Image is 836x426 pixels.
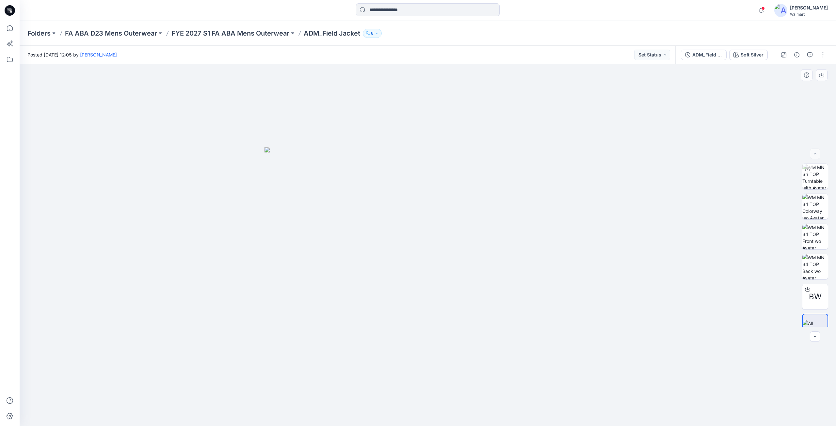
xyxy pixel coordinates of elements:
[792,50,802,60] button: Details
[729,50,768,60] button: Soft Silver
[692,51,722,58] div: ADM_Field Jacket
[304,29,360,38] p: ADM_Field Jacket
[80,52,117,57] a: [PERSON_NAME]
[741,51,764,58] div: Soft Silver
[363,29,382,38] button: 8
[790,4,828,12] div: [PERSON_NAME]
[681,50,727,60] button: ADM_Field Jacket
[803,320,828,334] img: All colorways
[371,30,374,37] p: 8
[171,29,289,38] a: FYE 2027 S1 FA ABA Mens Outerwear
[27,29,51,38] a: Folders
[774,4,787,17] img: avatar
[802,194,828,219] img: WM MN 34 TOP Colorway wo Avatar
[802,164,828,189] img: WM MN 34 TOP Turntable with Avatar
[790,12,828,17] div: Walmart
[802,224,828,249] img: WM MN 34 TOP Front wo Avatar
[809,291,822,303] span: BW
[27,51,117,58] span: Posted [DATE] 12:05 by
[802,254,828,279] img: WM MN 34 TOP Back wo Avatar
[65,29,157,38] a: FA ABA D23 Mens Outerwear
